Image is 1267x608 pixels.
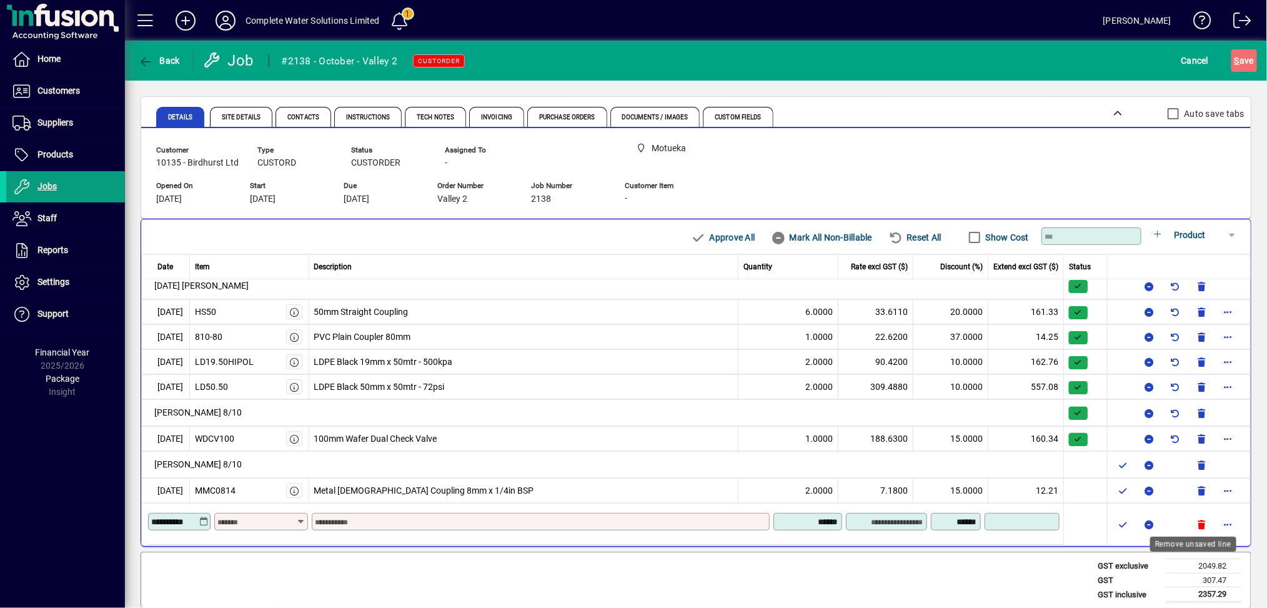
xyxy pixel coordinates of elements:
[913,324,988,349] td: 37.0000
[141,324,190,349] td: [DATE]
[766,226,877,249] button: Mark All Non-Billable
[37,213,57,223] span: Staff
[1218,302,1238,322] button: More options
[166,9,206,32] button: Add
[437,194,467,204] span: Valley 2
[445,158,447,168] span: -
[309,426,739,451] td: 100mm Wafer Dual Check Valve
[195,484,236,497] div: MMC0814
[625,194,627,204] span: -
[246,11,380,31] div: Complete Water Solutions Limited
[652,142,687,155] span: Motueka
[148,452,1063,477] div: [PERSON_NAME] 8/10
[1218,352,1238,372] button: More options
[250,182,325,190] span: Start
[940,261,983,272] span: Discount (%)
[1218,481,1238,501] button: More options
[838,299,913,324] td: 33.6110
[625,182,700,190] span: Customer Item
[1166,559,1241,574] td: 2049.82
[838,324,913,349] td: 22.6200
[715,114,761,121] span: Custom Fields
[37,117,73,127] span: Suppliers
[1103,11,1171,31] div: [PERSON_NAME]
[138,56,180,66] span: Back
[6,235,125,266] a: Reports
[309,374,739,399] td: LDPE Black 50mm x 50mtr - 72psi
[6,107,125,139] a: Suppliers
[743,261,772,272] span: Quantity
[622,114,688,121] span: Documents / Images
[135,49,183,72] button: Back
[156,194,182,204] span: [DATE]
[913,478,988,503] td: 15.0000
[6,267,125,298] a: Settings
[988,374,1064,399] td: 557.08
[1069,261,1091,272] span: Status
[1184,2,1211,43] a: Knowledge Base
[351,158,400,168] span: CUSTORDER
[156,158,239,168] span: 10135 - Birdhurst Ltd
[838,349,913,374] td: 90.4200
[195,261,210,272] span: Item
[37,245,68,255] span: Reports
[983,231,1029,244] label: Show Cost
[6,139,125,171] a: Products
[46,374,79,384] span: Package
[141,299,190,324] td: [DATE]
[913,299,988,324] td: 20.0000
[257,146,332,154] span: Type
[531,194,551,204] span: 2138
[913,349,988,374] td: 10.0000
[1166,587,1241,602] td: 2357.29
[1166,573,1241,587] td: 307.47
[282,51,398,71] div: #2138 - October - Valley 2
[156,146,239,154] span: Customer
[805,306,833,319] span: 6.0000
[1091,573,1166,587] td: GST
[481,114,512,121] span: Invoicing
[445,146,520,154] span: Assigned To
[993,261,1058,272] span: Extend excl GST ($)
[156,182,231,190] span: Opened On
[344,182,419,190] span: Due
[437,182,512,190] span: Order Number
[250,194,276,204] span: [DATE]
[988,299,1064,324] td: 161.33
[1218,327,1238,347] button: More options
[157,261,173,272] span: Date
[771,227,872,247] span: Mark All Non-Billable
[686,226,760,249] button: Approve All
[6,299,125,330] a: Support
[309,324,739,349] td: PVC Plain Coupler 80mm
[37,181,57,191] span: Jobs
[287,114,319,121] span: Contacts
[913,426,988,451] td: 15.0000
[309,478,739,503] td: Metal [DEMOGRAPHIC_DATA] Coupling 8mm x 1/4in BSP
[805,381,833,394] span: 2.0000
[222,114,261,121] span: Site Details
[346,114,390,121] span: Instructions
[988,349,1064,374] td: 162.76
[309,299,739,324] td: 50mm Straight Coupling
[988,426,1064,451] td: 160.34
[1182,107,1245,120] label: Auto save tabs
[6,76,125,107] a: Customers
[314,261,352,272] span: Description
[1218,377,1238,397] button: More options
[148,400,1063,426] div: [PERSON_NAME] 8/10
[37,277,69,287] span: Settings
[36,347,90,357] span: Financial Year
[203,51,256,71] div: Job
[141,349,190,374] td: [DATE]
[805,484,833,497] span: 2.0000
[195,432,234,446] div: WDCV100
[1218,514,1238,534] button: More options
[913,374,988,399] td: 10.0000
[37,86,80,96] span: Customers
[1178,49,1212,72] button: Cancel
[631,141,712,156] span: Motueka
[206,9,246,32] button: Profile
[1224,2,1251,43] a: Logout
[148,273,1063,299] div: [DATE] [PERSON_NAME]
